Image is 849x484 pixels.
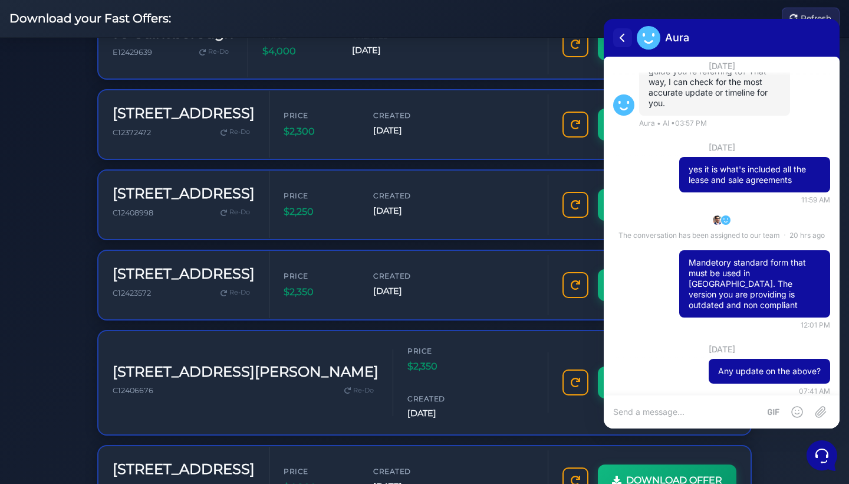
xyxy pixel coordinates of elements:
[284,124,354,139] span: $2,300
[113,105,255,122] h3: [STREET_ADDRESS]
[284,110,354,121] span: Price
[782,8,840,30] button: Refresh
[229,207,250,218] span: Re-Do
[113,128,151,137] span: C12372472
[407,359,478,374] span: $2,350
[216,125,255,140] a: Re-Do
[598,367,736,398] a: DOWNLOAD OFFER
[598,28,736,60] a: DOWNLOAD OFFER
[262,44,333,59] span: $4,000
[113,386,153,395] span: C12406676
[598,269,736,301] a: DOWNLOAD OFFER
[216,205,255,220] a: Re-Do
[113,185,255,202] h3: [STREET_ADDRESS]
[229,287,250,298] span: Re-Do
[604,19,840,429] iframe: Customerly Messenger
[195,44,233,60] a: Re-Do
[340,383,379,398] a: Re-Do
[373,110,444,121] span: Created
[113,461,255,478] h3: [STREET_ADDRESS]
[113,48,152,57] span: E12429639
[373,204,444,218] span: [DATE]
[208,47,229,57] span: Re-Do
[801,12,831,25] span: Refresh
[598,189,736,221] a: DOWNLOAD OFFER
[598,109,736,140] a: DOWNLOAD OFFER
[113,208,153,217] span: C12408998
[284,204,354,220] span: $2,250
[804,438,840,473] iframe: Customerly Messenger Launcher
[284,190,354,201] span: Price
[407,345,478,357] span: Price
[373,284,444,298] span: [DATE]
[352,44,423,57] span: [DATE]
[113,364,379,381] h3: [STREET_ADDRESS][PERSON_NAME]
[284,466,354,477] span: Price
[113,289,151,297] span: C12423572
[216,285,255,300] a: Re-Do
[373,190,444,201] span: Created
[284,270,354,282] span: Price
[229,127,250,138] span: Re-Do
[113,266,255,283] h3: [STREET_ADDRESS]
[407,407,478,420] span: [DATE]
[353,385,374,396] span: Re-Do
[373,270,444,282] span: Created
[9,12,171,26] h2: Download your Fast Offers:
[373,124,444,138] span: [DATE]
[373,466,444,477] span: Created
[407,393,478,404] span: Created
[284,284,354,300] span: $2,350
